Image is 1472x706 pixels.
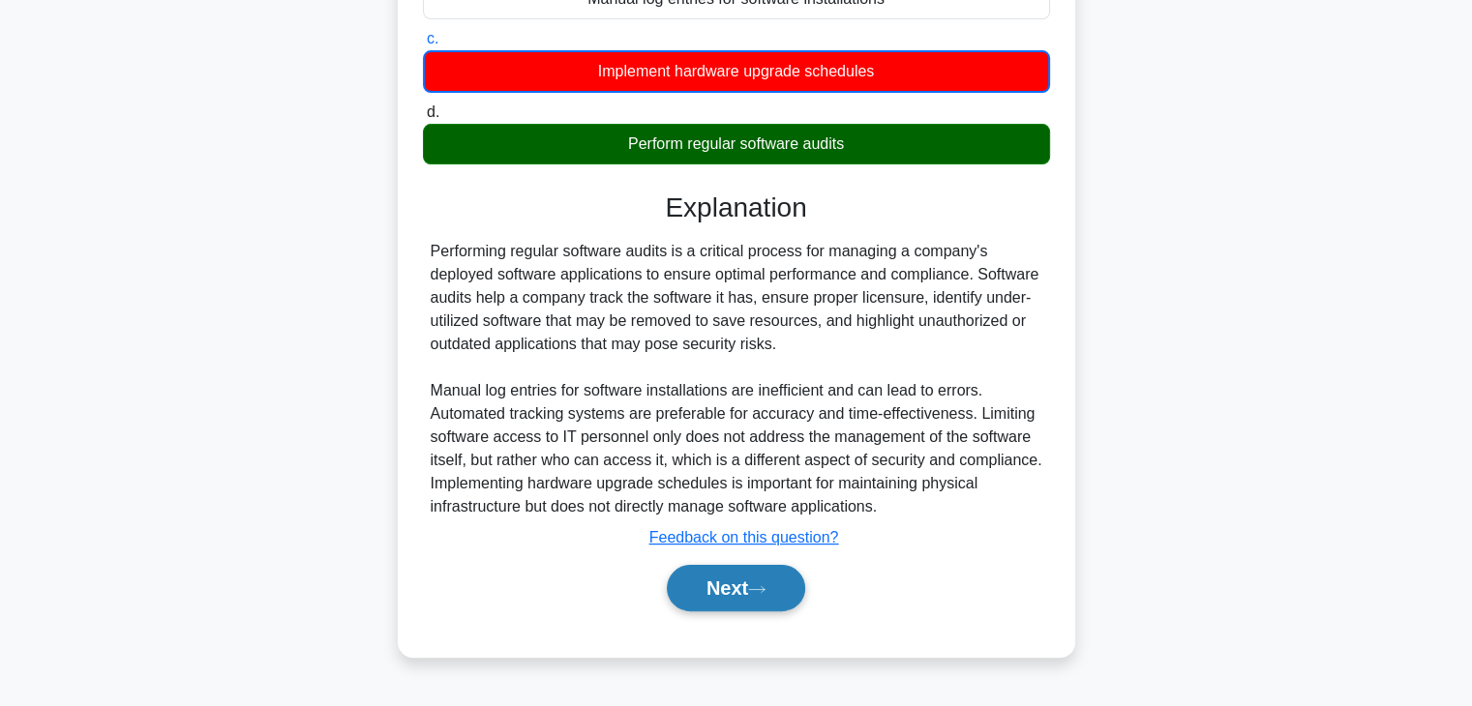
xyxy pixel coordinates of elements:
[423,124,1050,164] div: Perform regular software audits
[431,240,1042,518] div: Performing regular software audits is a critical process for managing a company's deployed softwa...
[435,191,1038,224] h3: Explanation
[667,565,805,611] button: Next
[427,30,438,46] span: c.
[649,529,839,545] a: Feedback on this question?
[427,103,439,120] span: d.
[423,50,1050,93] div: Implement hardware upgrade schedules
